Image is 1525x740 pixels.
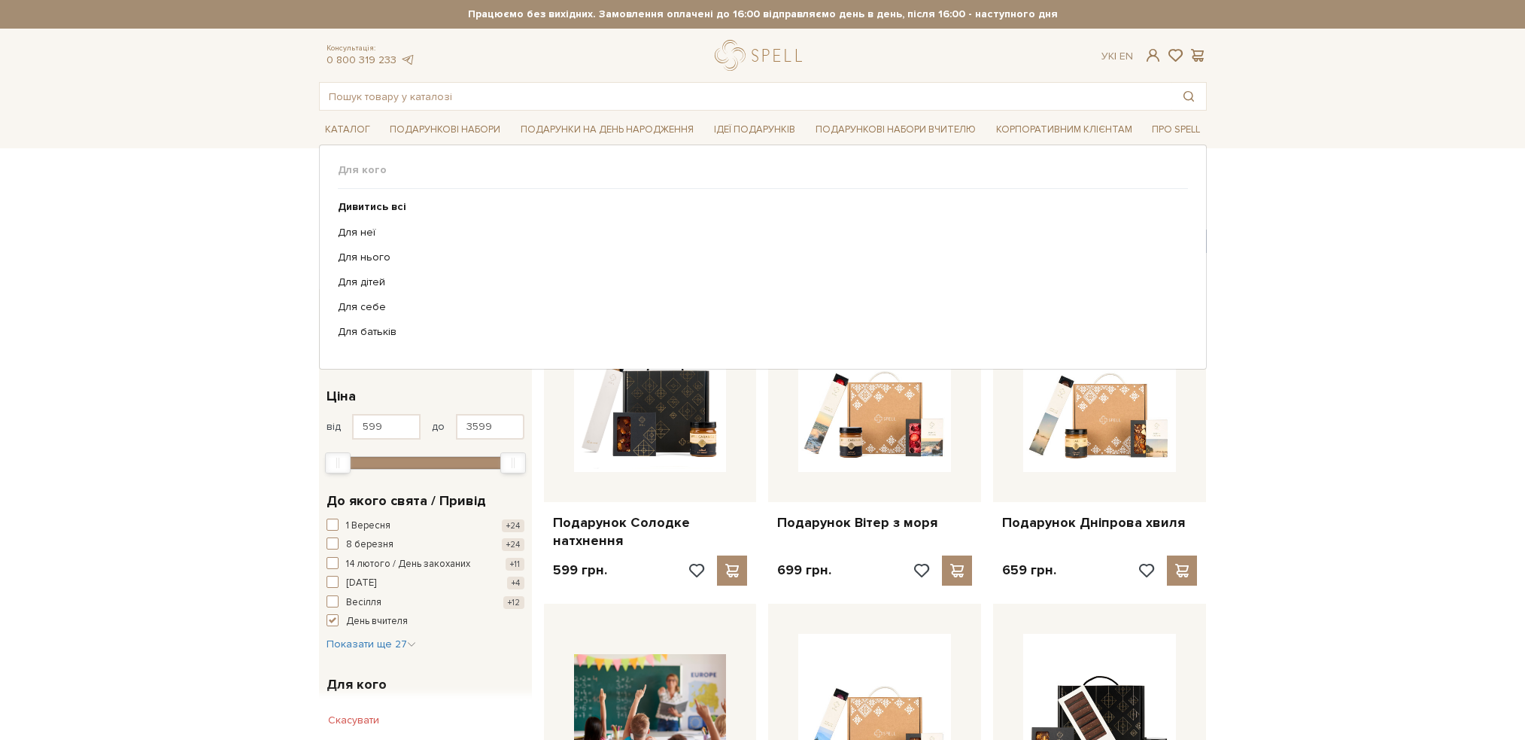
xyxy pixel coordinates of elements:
a: Корпоративним клієнтам [990,118,1138,142]
span: від [327,420,341,434]
button: [DATE] +4 [327,576,524,591]
p: 599 грн. [553,562,607,579]
a: 0 800 319 233 [327,53,396,66]
input: Ціна [456,414,524,440]
a: Каталог [319,118,376,142]
a: Подарункові набори Вчителю [810,117,982,142]
div: Ук [1101,50,1133,63]
a: logo [715,40,809,71]
span: Весілля [346,595,381,611]
span: Показати ще 27 [327,638,416,650]
div: Min [325,452,351,474]
span: 1 Вересня [346,519,390,534]
span: 8 березня [346,537,393,553]
b: Дивитись всі [338,200,406,213]
span: 14 лютого / День закоханих [346,557,470,572]
span: +24 [502,538,524,551]
input: Ціна [352,414,421,440]
a: Для дітей [338,276,1177,289]
span: Для кого [327,675,387,695]
span: Для кого [338,163,1188,177]
span: +12 [503,596,524,609]
button: Показати ще 27 [327,637,416,652]
span: до [432,420,445,434]
span: +4 [507,577,524,589]
p: 659 грн. [1002,562,1056,579]
button: 14 лютого / День закоханих +11 [327,557,524,572]
span: +24 [502,519,524,532]
a: Подарунок Солодке натхнення [553,514,748,550]
a: Подарунок Вітер з моря [777,514,972,531]
button: День вчителя [327,614,524,629]
button: 1 Вересня +24 [327,519,524,534]
p: 699 грн. [777,562,831,579]
span: Ціна [327,386,356,407]
span: [DATE] [346,576,376,591]
div: Каталог [319,145,1207,369]
span: До якого свята / Привід [327,491,486,511]
a: Для себе [338,300,1177,314]
button: 8 березня +24 [327,537,524,553]
a: Для батьків [338,325,1177,339]
span: | [1114,50,1116,62]
a: Подарункові набори [384,118,506,142]
a: Подарунок Дніпрова хвиля [1002,514,1197,531]
a: telegram [400,53,415,66]
a: Подарунки на День народження [515,118,700,142]
input: Пошук товару у каталозі [320,83,1171,110]
strong: Працюємо без вихідних. Замовлення оплачені до 16:00 відправляємо день в день, після 16:00 - насту... [319,8,1207,21]
button: Скасувати [319,708,388,732]
a: Для нього [338,251,1177,264]
button: Пошук товару у каталозі [1171,83,1206,110]
button: Весілля +12 [327,595,524,611]
a: Для неї [338,226,1177,239]
span: +11 [506,558,524,571]
span: Консультація: [327,44,415,53]
a: Про Spell [1146,118,1206,142]
a: Ідеї подарунків [708,118,801,142]
span: День вчителя [346,614,408,629]
a: En [1119,50,1133,62]
div: Max [500,452,526,474]
a: Дивитись всі [338,200,1177,214]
